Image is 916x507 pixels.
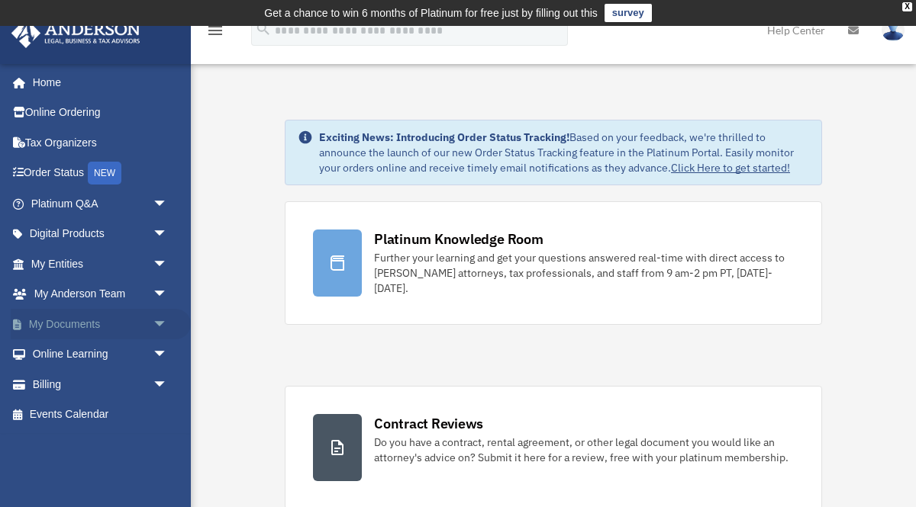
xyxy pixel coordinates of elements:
[153,369,183,400] span: arrow_drop_down
[882,19,905,41] img: User Pic
[153,219,183,250] span: arrow_drop_down
[11,249,191,279] a: My Entitiesarrow_drop_down
[11,339,191,370] a: Online Learningarrow_drop_down
[153,249,183,280] span: arrow_drop_down
[264,4,598,22] div: Get a chance to win 6 months of Platinum for free just by filling out this
[671,161,790,175] a: Click Here to get started!
[153,188,183,220] span: arrow_drop_down
[206,27,224,40] a: menu
[153,279,183,310] span: arrow_drop_down
[153,339,183,371] span: arrow_drop_down
[902,2,912,11] div: close
[11,127,191,158] a: Tax Organizers
[11,279,191,310] a: My Anderson Teamarrow_drop_down
[319,130,809,175] div: Based on your feedback, we're thrilled to announce the launch of our new Order Status Tracking fe...
[605,4,652,22] a: survey
[11,309,191,339] a: My Documentsarrow_drop_down
[285,201,822,325] a: Platinum Knowledge Room Further your learning and get your questions answered real-time with dire...
[7,18,145,48] img: Anderson Advisors Platinum Portal
[11,188,191,219] a: Platinum Q&Aarrow_drop_down
[374,435,794,465] div: Do you have a contract, rental agreement, or other legal document you would like an attorney's ad...
[206,21,224,40] i: menu
[11,67,183,98] a: Home
[88,162,121,185] div: NEW
[11,369,191,400] a: Billingarrow_drop_down
[153,309,183,340] span: arrow_drop_down
[11,98,191,128] a: Online Ordering
[11,158,191,189] a: Order StatusNEW
[374,250,794,296] div: Further your learning and get your questions answered real-time with direct access to [PERSON_NAM...
[374,414,483,433] div: Contract Reviews
[255,21,272,37] i: search
[319,130,569,144] strong: Exciting News: Introducing Order Status Tracking!
[11,219,191,249] a: Digital Productsarrow_drop_down
[11,400,191,430] a: Events Calendar
[374,229,543,249] div: Platinum Knowledge Room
